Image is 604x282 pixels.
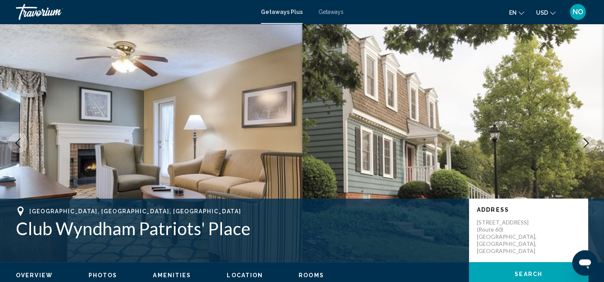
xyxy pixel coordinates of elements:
[227,272,263,278] span: Location
[572,250,598,276] iframe: Button to launch messaging window
[477,207,580,213] p: Address
[89,272,118,278] span: Photos
[261,9,303,15] a: Getaways Plus
[153,272,191,279] button: Amenities
[509,10,517,16] span: en
[509,7,524,18] button: Change language
[576,133,596,153] button: Next image
[567,4,588,20] button: User Menu
[536,7,556,18] button: Change currency
[318,9,343,15] a: Getaways
[8,133,28,153] button: Previous image
[16,218,461,239] h1: Club Wyndham Patriots' Place
[515,271,542,278] span: Search
[227,272,263,279] button: Location
[16,272,53,279] button: Overview
[299,272,324,278] span: Rooms
[89,272,118,279] button: Photos
[16,272,53,278] span: Overview
[16,4,253,20] a: Travorium
[29,208,241,214] span: [GEOGRAPHIC_DATA], [GEOGRAPHIC_DATA], [GEOGRAPHIC_DATA]
[299,272,324,279] button: Rooms
[536,10,548,16] span: USD
[573,8,583,16] span: NO
[477,219,540,255] p: [STREET_ADDRESS] (Route 60) [GEOGRAPHIC_DATA], [GEOGRAPHIC_DATA], [GEOGRAPHIC_DATA]
[153,272,191,278] span: Amenities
